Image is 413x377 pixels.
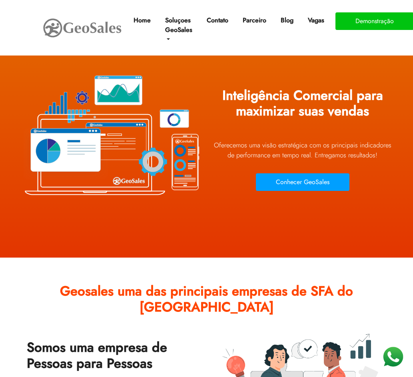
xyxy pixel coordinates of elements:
p: Oferecemos uma visão estratégica com os principais indicadores de performance em tempo real. Ent... [213,140,393,160]
img: WhatsApp [381,345,405,369]
h1: Inteligência Comercial para maximizar suas vendas [213,82,393,131]
button: Conhecer GeoSales [256,173,349,191]
a: Home [130,12,154,28]
img: Plataforma GeoSales [21,60,201,210]
a: Parceiro [239,12,269,28]
img: GeoSales [42,17,122,39]
a: Soluçoes GeoSales [162,12,196,48]
a: Blog [277,12,297,28]
a: Contato [204,12,231,28]
a: Vagas [305,12,327,28]
h2: Geosales uma das principais empresas de SFA do [GEOGRAPHIC_DATA] [27,278,387,327]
